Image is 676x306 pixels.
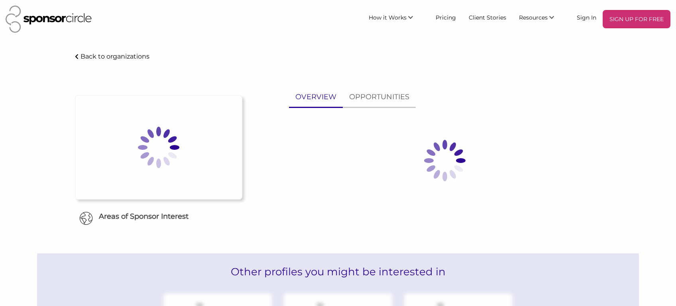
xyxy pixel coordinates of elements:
[606,13,667,25] p: SIGN UP FOR FREE
[405,121,485,200] img: Loading spinner
[79,212,93,225] img: Globe Icon
[6,6,92,33] img: Sponsor Circle Logo
[349,91,409,103] p: OPPORTUNITIES
[295,91,336,103] p: OVERVIEW
[513,10,570,28] li: Resources
[462,10,513,24] a: Client Stories
[119,108,198,187] img: Loading spinner
[69,212,248,222] h6: Areas of Sponsor Interest
[37,253,639,290] h2: Other profiles you might be interested in
[362,10,429,28] li: How it Works
[81,53,149,60] p: Back to organizations
[570,10,603,24] a: Sign In
[519,14,548,21] span: Resources
[429,10,462,24] a: Pricing
[369,14,407,21] span: How it Works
